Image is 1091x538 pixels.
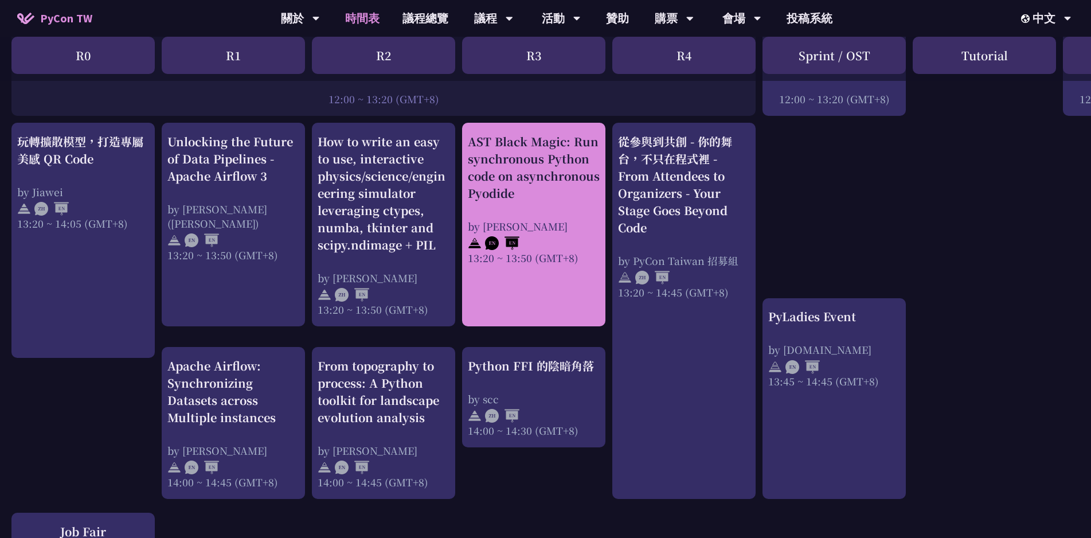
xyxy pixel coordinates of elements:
div: 13:45 ~ 14:45 (GMT+8) [768,374,900,388]
div: Sprint / OST [762,37,906,74]
a: Python FFI 的陰暗角落 by scc 14:00 ~ 14:30 (GMT+8) [468,357,600,438]
div: Apache Airflow: Synchronizing Datasets across Multiple instances [167,357,299,426]
img: ZHEN.371966e.svg [485,409,519,423]
img: svg+xml;base64,PHN2ZyB4bWxucz0iaHR0cDovL3d3dy53My5vcmcvMjAwMC9zdmciIHdpZHRoPSIyNCIgaGVpZ2h0PSIyNC... [167,461,181,474]
div: by [PERSON_NAME] [318,271,449,285]
div: by Jiawei [17,185,149,199]
a: How to write an easy to use, interactive physics/science/engineering simulator leveraging ctypes,... [318,133,449,317]
div: by [PERSON_NAME] ([PERSON_NAME]) [167,202,299,231]
div: by [DOMAIN_NAME] [768,342,900,357]
div: 13:20 ~ 14:45 (GMT+8) [618,285,750,299]
div: 玩轉擴散模型，打造專屬美感 QR Code [17,133,149,167]
img: ENEN.5a408d1.svg [185,233,219,247]
div: R0 [11,37,155,74]
a: Apache Airflow: Synchronizing Datasets across Multiple instances by [PERSON_NAME] 14:00 ~ 14:45 (... [167,357,299,489]
div: R4 [612,37,756,74]
img: Home icon of PyCon TW 2025 [17,13,34,24]
div: by PyCon Taiwan 招募組 [618,254,750,268]
a: AST Black Magic: Run synchronous Python code on asynchronous Pyodide by [PERSON_NAME] 13:20 ~ 13:... [468,133,600,317]
img: svg+xml;base64,PHN2ZyB4bWxucz0iaHR0cDovL3d3dy53My5vcmcvMjAwMC9zdmciIHdpZHRoPSIyNCIgaGVpZ2h0PSIyNC... [318,288,331,302]
div: by [PERSON_NAME] [468,219,600,233]
div: AST Black Magic: Run synchronous Python code on asynchronous Pyodide [468,133,600,202]
img: ENEN.5a408d1.svg [185,461,219,474]
img: ZHEN.371966e.svg [34,202,69,216]
div: by [PERSON_NAME] [167,443,299,458]
div: by scc [468,392,600,406]
div: 13:20 ~ 13:50 (GMT+8) [318,302,449,317]
div: 14:00 ~ 14:30 (GMT+8) [468,423,600,438]
div: Python FFI 的陰暗角落 [468,357,600,375]
img: svg+xml;base64,PHN2ZyB4bWxucz0iaHR0cDovL3d3dy53My5vcmcvMjAwMC9zdmciIHdpZHRoPSIyNCIgaGVpZ2h0PSIyNC... [468,409,482,423]
a: 從參與到共創 - 你的舞台，不只在程式裡 - From Attendees to Organizers - Your Stage Goes Beyond Code by PyCon Taiwan... [618,133,750,489]
img: svg+xml;base64,PHN2ZyB4bWxucz0iaHR0cDovL3d3dy53My5vcmcvMjAwMC9zdmciIHdpZHRoPSIyNCIgaGVpZ2h0PSIyNC... [17,202,31,216]
div: 14:00 ~ 14:45 (GMT+8) [318,475,449,489]
div: PyLadies Event [768,308,900,325]
img: ZHEN.371966e.svg [335,288,369,302]
img: ENEN.5a408d1.svg [485,236,519,250]
a: 玩轉擴散模型，打造專屬美感 QR Code by Jiawei 13:20 ~ 14:05 (GMT+8) [17,133,149,348]
img: ENEN.5a408d1.svg [335,461,369,474]
img: ZHEN.371966e.svg [635,271,670,284]
img: ENEN.5a408d1.svg [785,360,820,374]
div: 13:20 ~ 13:50 (GMT+8) [468,251,600,265]
div: Unlocking the Future of Data Pipelines - Apache Airflow 3 [167,133,299,185]
img: svg+xml;base64,PHN2ZyB4bWxucz0iaHR0cDovL3d3dy53My5vcmcvMjAwMC9zdmciIHdpZHRoPSIyNCIgaGVpZ2h0PSIyNC... [318,461,331,474]
div: Tutorial [913,37,1056,74]
div: 14:00 ~ 14:45 (GMT+8) [167,475,299,489]
div: 從參與到共創 - 你的舞台，不只在程式裡 - From Attendees to Organizers - Your Stage Goes Beyond Code [618,133,750,236]
img: svg+xml;base64,PHN2ZyB4bWxucz0iaHR0cDovL3d3dy53My5vcmcvMjAwMC9zdmciIHdpZHRoPSIyNCIgaGVpZ2h0PSIyNC... [618,271,632,284]
div: by [PERSON_NAME] [318,443,449,458]
img: svg+xml;base64,PHN2ZyB4bWxucz0iaHR0cDovL3d3dy53My5vcmcvMjAwMC9zdmciIHdpZHRoPSIyNCIgaGVpZ2h0PSIyNC... [768,360,782,374]
div: 12:00 ~ 13:20 (GMT+8) [17,92,750,106]
a: Unlocking the Future of Data Pipelines - Apache Airflow 3 by [PERSON_NAME] ([PERSON_NAME]) 13:20 ... [167,133,299,317]
div: 13:20 ~ 14:05 (GMT+8) [17,216,149,231]
img: svg+xml;base64,PHN2ZyB4bWxucz0iaHR0cDovL3d3dy53My5vcmcvMjAwMC9zdmciIHdpZHRoPSIyNCIgaGVpZ2h0PSIyNC... [167,233,181,247]
img: svg+xml;base64,PHN2ZyB4bWxucz0iaHR0cDovL3d3dy53My5vcmcvMjAwMC9zdmciIHdpZHRoPSIyNCIgaGVpZ2h0PSIyNC... [468,236,482,250]
a: PyCon TW [6,4,104,33]
div: 12:00 ~ 13:20 (GMT+8) [768,92,900,106]
span: PyCon TW [40,10,92,27]
div: From topography to process: A Python toolkit for landscape evolution analysis [318,357,449,426]
div: 13:20 ~ 13:50 (GMT+8) [167,248,299,262]
a: PyLadies Event by [DOMAIN_NAME] 13:45 ~ 14:45 (GMT+8) [768,308,900,489]
div: R3 [462,37,605,74]
div: R2 [312,37,455,74]
div: How to write an easy to use, interactive physics/science/engineering simulator leveraging ctypes,... [318,133,449,254]
div: R1 [162,37,305,74]
a: From topography to process: A Python toolkit for landscape evolution analysis by [PERSON_NAME] 14... [318,357,449,489]
img: Locale Icon [1021,14,1033,23]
